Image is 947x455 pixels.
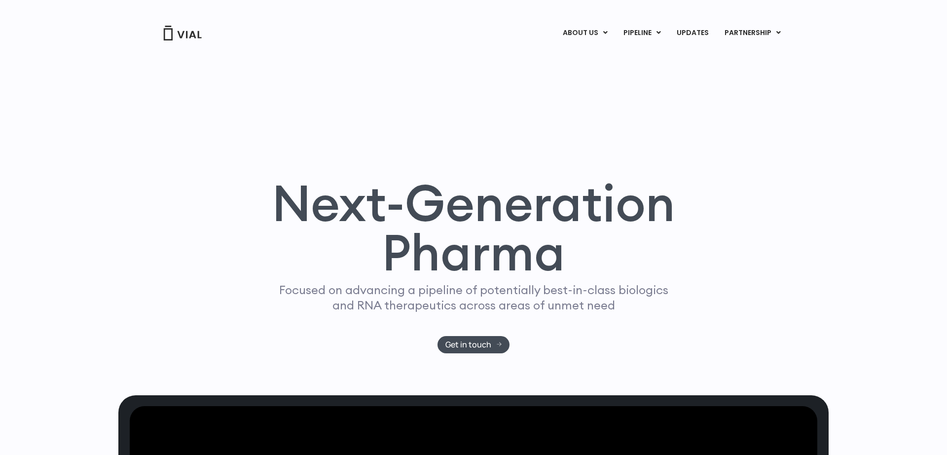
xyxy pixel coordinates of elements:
[260,178,687,278] h1: Next-Generation Pharma
[445,341,491,348] span: Get in touch
[163,26,202,40] img: Vial Logo
[275,282,672,313] p: Focused on advancing a pipeline of potentially best-in-class biologics and RNA therapeutics acros...
[717,25,789,41] a: PARTNERSHIPMenu Toggle
[437,336,510,353] a: Get in touch
[555,25,615,41] a: ABOUT USMenu Toggle
[669,25,716,41] a: UPDATES
[616,25,668,41] a: PIPELINEMenu Toggle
